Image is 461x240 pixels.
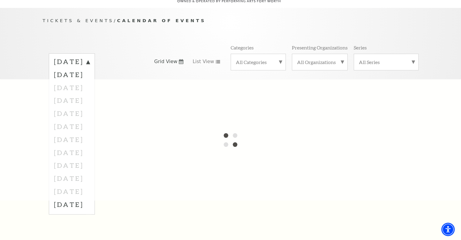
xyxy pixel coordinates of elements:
[117,18,206,23] span: Calendar of Events
[54,57,90,68] label: [DATE]
[192,58,214,65] span: List View
[441,223,455,236] div: Accessibility Menu
[54,198,90,211] label: [DATE]
[43,18,114,23] span: Tickets & Events
[43,17,419,25] p: /
[359,59,413,65] label: All Series
[297,59,342,65] label: All Organizations
[231,44,254,51] p: Categories
[292,44,348,51] p: Presenting Organizations
[154,58,178,65] span: Grid View
[54,68,90,81] label: [DATE]
[236,59,281,65] label: All Categories
[354,44,367,51] p: Series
